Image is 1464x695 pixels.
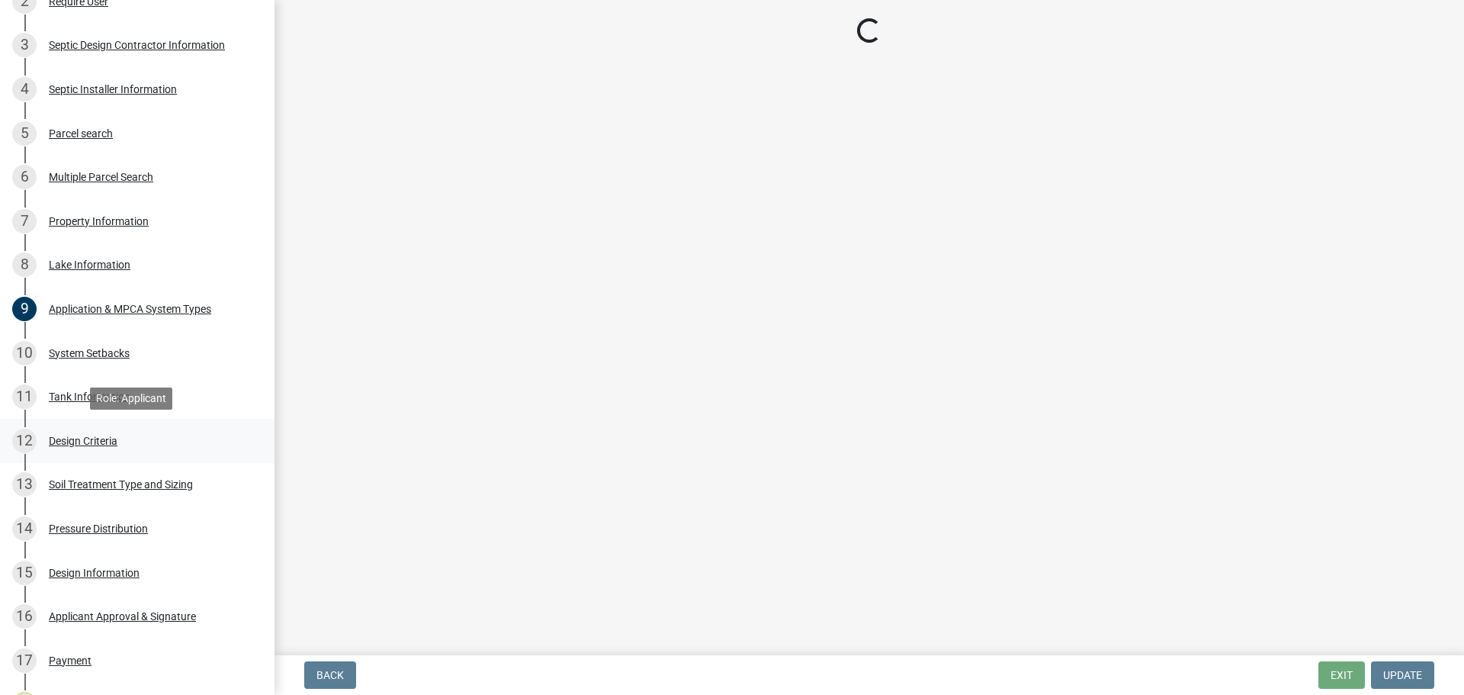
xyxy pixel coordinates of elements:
[316,669,344,681] span: Back
[1318,661,1365,689] button: Exit
[49,655,91,666] div: Payment
[49,259,130,270] div: Lake Information
[90,388,172,410] div: Role: Applicant
[49,172,153,182] div: Multiple Parcel Search
[12,209,37,233] div: 7
[49,568,140,578] div: Design Information
[12,429,37,453] div: 12
[12,472,37,497] div: 13
[49,216,149,227] div: Property Information
[49,128,113,139] div: Parcel search
[12,604,37,629] div: 16
[12,297,37,321] div: 9
[12,648,37,673] div: 17
[12,121,37,146] div: 5
[1383,669,1422,681] span: Update
[49,391,130,402] div: Tank Information
[12,561,37,585] div: 15
[49,348,130,359] div: System Setbacks
[49,523,148,534] div: Pressure Distribution
[12,33,37,57] div: 3
[49,479,193,490] div: Soil Treatment Type and Sizing
[304,661,356,689] button: Back
[49,436,117,446] div: Design Criteria
[49,84,177,95] div: Septic Installer Information
[49,611,196,622] div: Applicant Approval & Signature
[49,40,225,50] div: Septic Design Contractor Information
[1371,661,1434,689] button: Update
[12,385,37,409] div: 11
[12,341,37,365] div: 10
[49,304,211,314] div: Application & MPCA System Types
[12,253,37,277] div: 8
[12,516,37,541] div: 14
[12,165,37,189] div: 6
[12,77,37,101] div: 4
